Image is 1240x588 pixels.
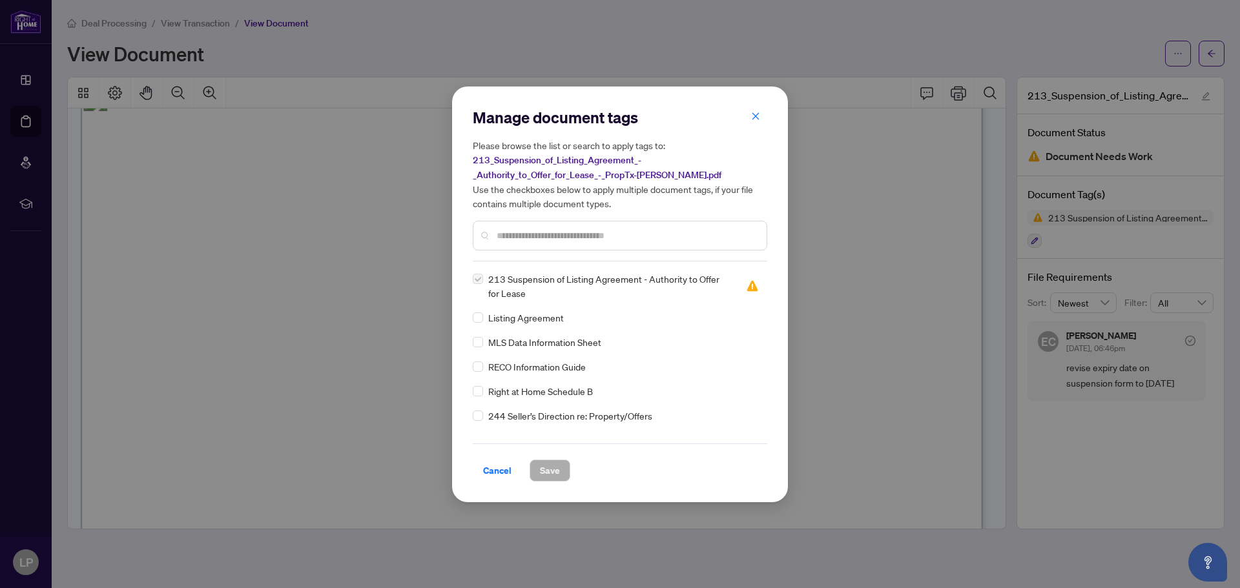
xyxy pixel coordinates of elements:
[488,409,652,423] span: 244 Seller’s Direction re: Property/Offers
[746,279,759,292] img: status
[473,154,721,181] span: 213_Suspension_of_Listing_Agreement_-_Authority_to_Offer_for_Lease_-_PropTx-[PERSON_NAME].pdf
[473,460,522,482] button: Cancel
[488,272,730,300] span: 213 Suspension of Listing Agreement - Authority to Offer for Lease
[1188,543,1227,582] button: Open asap
[473,107,767,128] h2: Manage document tags
[530,460,570,482] button: Save
[488,360,586,374] span: RECO Information Guide
[488,335,601,349] span: MLS Data Information Sheet
[488,384,593,398] span: Right at Home Schedule B
[751,112,760,121] span: close
[488,310,564,325] span: Listing Agreement
[483,460,512,481] span: Cancel
[746,279,759,292] span: Needs Work
[473,138,767,210] h5: Please browse the list or search to apply tags to: Use the checkboxes below to apply multiple doc...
